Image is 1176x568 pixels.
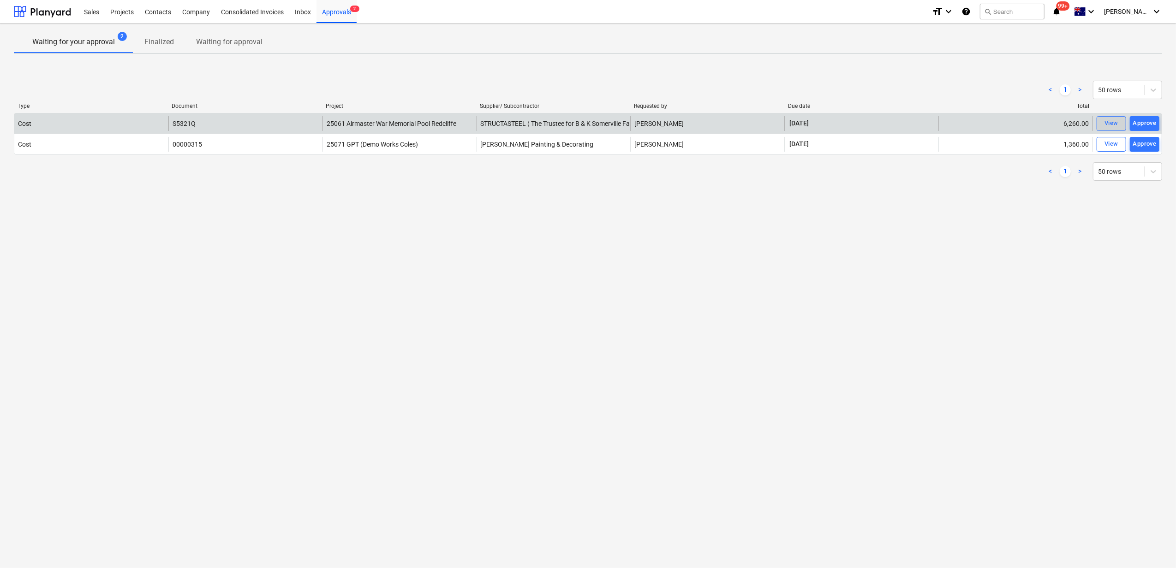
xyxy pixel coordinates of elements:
[480,103,627,109] div: Supplier/ Subcontractor
[1104,118,1118,129] div: View
[18,141,31,148] div: Cost
[1075,166,1086,177] a: Next page
[943,6,954,17] i: keyboard_arrow_down
[144,36,174,47] p: Finalized
[1086,6,1097,17] i: keyboard_arrow_down
[1151,6,1162,17] i: keyboard_arrow_down
[1133,139,1157,149] div: Approve
[326,103,472,109] div: Project
[172,103,318,109] div: Document
[1130,524,1176,568] iframe: Chat Widget
[1104,8,1150,15] span: [PERSON_NAME]
[196,36,263,47] p: Waiting for approval
[1097,137,1126,152] button: View
[630,137,784,152] div: [PERSON_NAME]
[788,139,810,148] span: [DATE]
[118,32,127,41] span: 2
[173,141,202,148] div: 00000315
[984,8,991,15] span: search
[1060,84,1071,95] a: Page 1 is your current page
[980,4,1045,19] button: Search
[630,116,784,131] div: [PERSON_NAME]
[477,116,631,131] div: STRUCTASTEEL ( The Trustee for B & K Somerville Family Trust)
[327,120,456,127] span: 25061 Airmaster War Memorial Pool Redcliffe
[1097,116,1126,131] button: View
[350,6,359,12] span: 2
[1045,166,1056,177] a: Previous page
[1060,166,1071,177] a: Page 1 is your current page
[477,137,631,152] div: [PERSON_NAME] Painting & Decorating
[634,103,781,109] div: Requested by
[173,120,196,127] div: S5321Q
[32,36,115,47] p: Waiting for your approval
[788,118,810,128] span: [DATE]
[938,137,1092,152] div: 1,360.00
[961,6,971,17] i: Knowledge base
[327,141,418,148] span: 25071 GPT (Demo Works Coles)
[943,103,1089,109] div: Total
[1133,118,1157,129] div: Approve
[1130,137,1159,152] button: Approve
[18,120,31,127] div: Cost
[1130,116,1159,131] button: Approve
[932,6,943,17] i: format_size
[1075,84,1086,95] a: Next page
[1057,1,1070,11] span: 99+
[1045,84,1056,95] a: Previous page
[18,103,164,109] div: Type
[938,116,1092,131] div: 6,260.00
[788,103,935,109] div: Due date
[1052,6,1061,17] i: notifications
[1104,139,1118,149] div: View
